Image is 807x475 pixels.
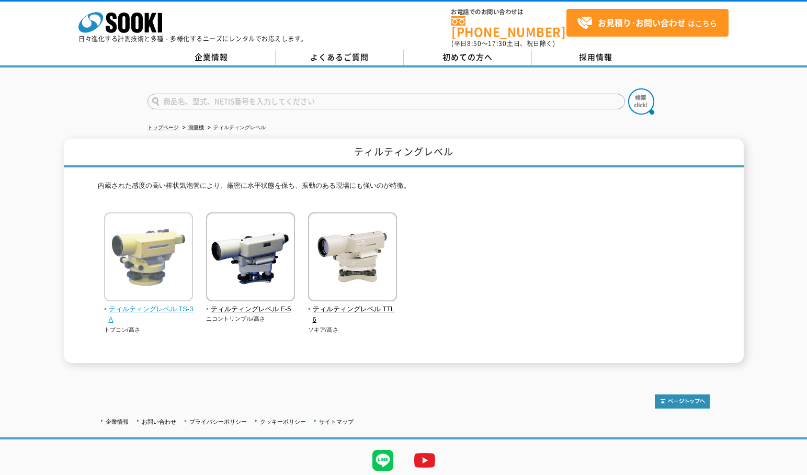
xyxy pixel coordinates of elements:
img: ティルティングレベル TS-3A [104,212,193,304]
span: はこちら [577,15,717,31]
img: ティルティングレベル TTL6 [308,212,397,304]
a: ティルティングレベル TTL6 [308,294,397,325]
a: 企業情報 [106,419,129,425]
img: トップページへ [655,394,710,409]
p: ニコントリンブル/高さ [206,314,295,323]
img: ティルティングレベル E-5 [206,212,295,304]
span: 8:50 [467,39,482,48]
span: ティルティングレベル TS-3A [104,304,194,326]
p: トプコン/高さ [104,325,194,334]
img: btn_search.png [628,88,654,115]
a: 採用情報 [532,50,660,65]
a: トップページ [147,125,179,130]
span: (平日 ～ 土日、祝日除く) [451,39,555,48]
a: [PHONE_NUMBER] [451,16,566,38]
a: お見積り･お問い合わせはこちら [566,9,729,37]
strong: お見積り･お問い合わせ [598,16,686,29]
a: プライバシーポリシー [189,419,247,425]
a: ティルティングレベル E-5 [206,294,295,315]
input: 商品名、型式、NETIS番号を入力してください [147,94,625,109]
h1: ティルティングレベル [64,139,744,167]
a: 企業情報 [147,50,276,65]
a: 初めての方へ [404,50,532,65]
a: サイトマップ [319,419,354,425]
a: 測量機 [188,125,204,130]
a: クッキーポリシー [260,419,306,425]
p: ソキア/高さ [308,325,397,334]
a: ティルティングレベル TS-3A [104,294,194,325]
span: 17:30 [488,39,507,48]
span: ティルティングレベル E-5 [206,304,295,315]
span: お電話でのお問い合わせは [451,9,566,15]
a: お問い合わせ [142,419,176,425]
p: 内蔵された感度の高い棒状気泡管により、厳密に水平状態を保ち、振動のある現場にも強いのが特徴。 [98,180,710,197]
a: よくあるご質問 [276,50,404,65]
span: ティルティングレベル TTL6 [308,304,397,326]
span: 初めての方へ [442,51,493,63]
p: 日々進化する計測技術と多種・多様化するニーズにレンタルでお応えします。 [78,36,308,42]
li: ティルティングレベル [206,122,266,133]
